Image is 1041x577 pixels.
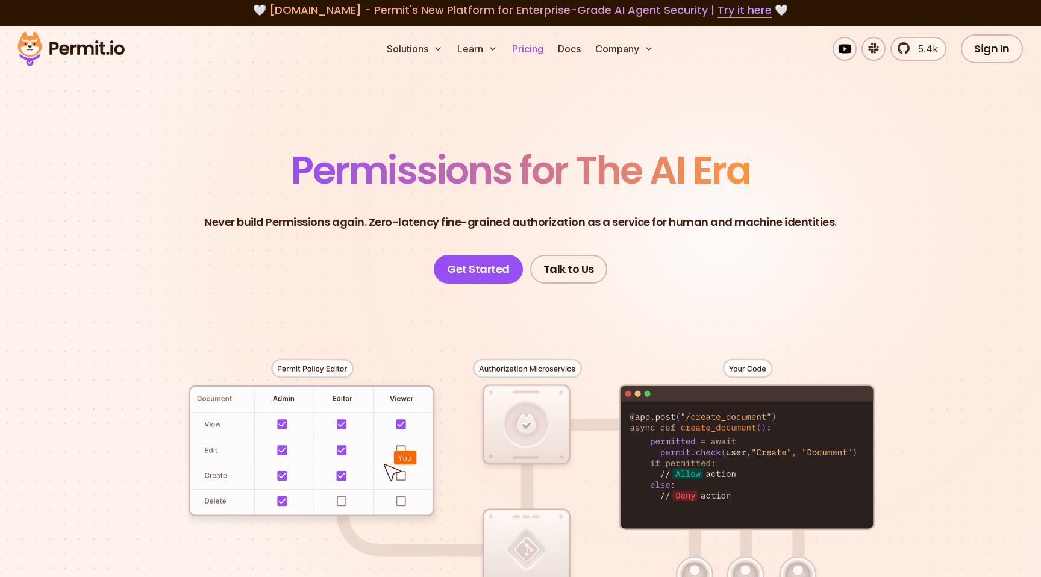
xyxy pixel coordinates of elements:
p: Never build Permissions again. Zero-latency fine-grained authorization as a service for human and... [204,214,837,231]
a: Sign In [961,34,1023,63]
span: [DOMAIN_NAME] - Permit's New Platform for Enterprise-Grade AI Agent Security | [269,2,772,17]
span: Permissions for The AI Era [291,143,750,197]
img: Permit logo [12,28,130,69]
a: Pricing [507,37,548,61]
button: Company [590,37,658,61]
a: 5.4k [890,37,946,61]
button: Solutions [382,37,448,61]
span: 5.4k [911,42,938,56]
div: 🤍 🤍 [29,2,1012,19]
a: Get Started [434,255,523,284]
a: Talk to Us [530,255,607,284]
button: Learn [452,37,502,61]
a: Docs [553,37,586,61]
a: Try it here [717,2,772,18]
